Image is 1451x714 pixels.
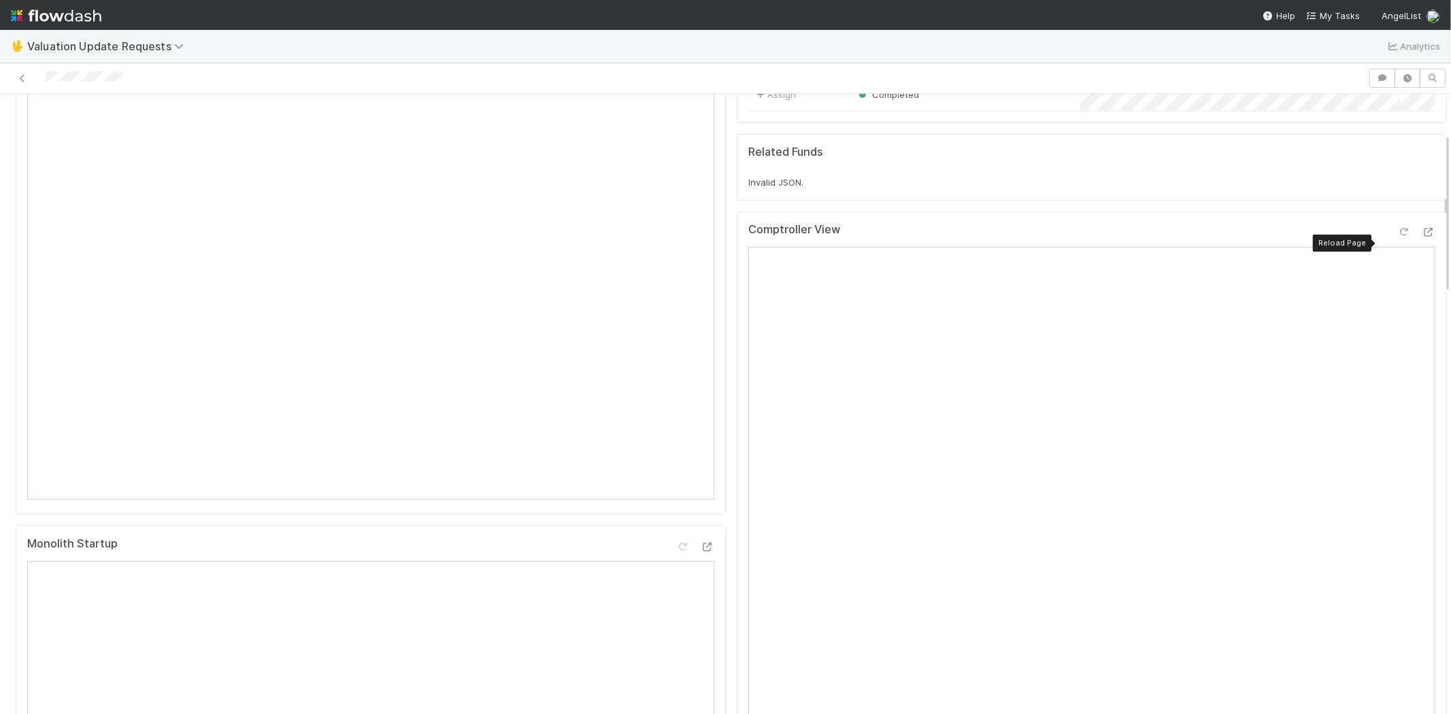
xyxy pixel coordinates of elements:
[856,89,919,100] span: Completed
[11,4,101,27] img: logo-inverted-e16ddd16eac7371096b0.svg
[748,175,1435,189] div: Invalid JSON.
[1386,38,1440,54] a: Analytics
[27,537,118,551] h5: Monolith Startup
[27,39,190,53] span: Valuation Update Requests
[1427,10,1440,23] img: avatar_5106bb14-94e9-4897-80de-6ae81081f36d.png
[1306,10,1360,21] span: My Tasks
[748,146,823,159] h5: Related Funds
[1306,9,1360,22] a: My Tasks
[856,88,919,101] div: Completed
[1382,10,1421,21] span: AngelList
[1263,9,1295,22] div: Help
[11,40,24,52] span: 🖖
[748,223,840,237] h5: Comptroller View
[754,88,796,101] span: Assign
